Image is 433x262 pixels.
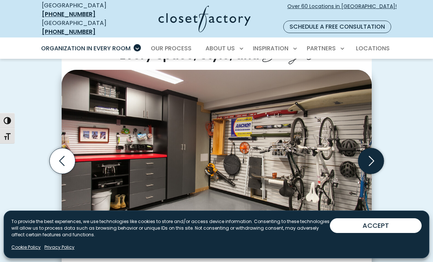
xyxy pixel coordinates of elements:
a: Schedule a Free Consultation [283,21,391,33]
div: [GEOGRAPHIC_DATA] [42,19,122,36]
span: Locations [356,44,390,53]
a: [PHONE_NUMBER] [42,10,95,18]
a: Cookie Policy [11,244,41,251]
a: [PHONE_NUMBER] [42,28,95,36]
span: About Us [205,44,235,53]
button: Previous slide [47,145,78,177]
button: ACCEPT [330,218,422,233]
span: Over 60 Locations in [GEOGRAPHIC_DATA]! [287,3,397,18]
span: Organization in Every Room [41,44,131,53]
nav: Primary Menu [36,38,397,59]
span: Inspiration [253,44,288,53]
div: [GEOGRAPHIC_DATA] [42,1,122,19]
a: Privacy Policy [44,244,74,251]
span: Partners [307,44,336,53]
p: To provide the best experiences, we use technologies like cookies to store and/or access device i... [11,218,330,238]
img: Closet Factory Logo [159,6,251,32]
button: Next slide [355,145,387,177]
span: Our Process [151,44,192,53]
img: Custom garage slatwall organizer for bikes, surf boards, and tools [62,70,372,239]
